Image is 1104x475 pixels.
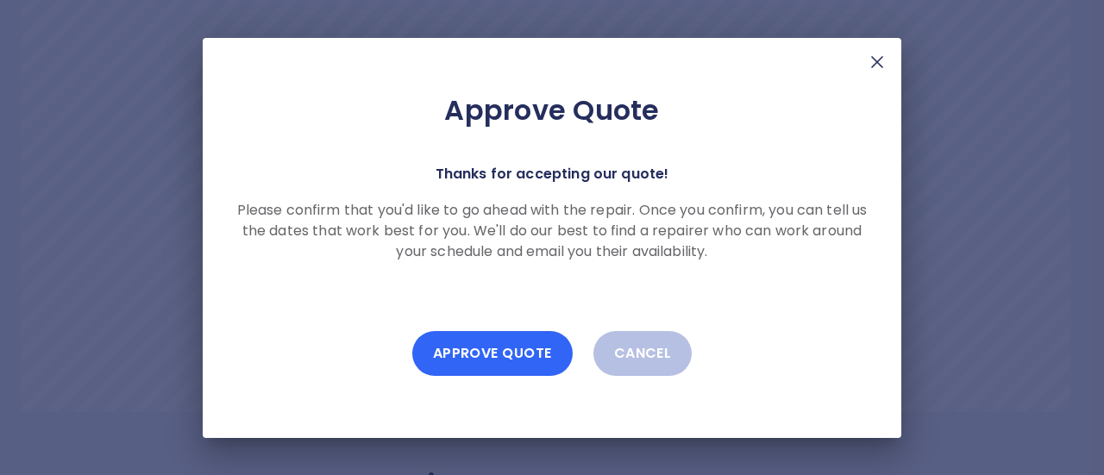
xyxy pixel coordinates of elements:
[436,162,669,186] p: Thanks for accepting our quote!
[412,331,573,376] button: Approve Quote
[867,52,888,72] img: X Mark
[230,93,874,128] h2: Approve Quote
[593,331,693,376] button: Cancel
[230,200,874,262] p: Please confirm that you'd like to go ahead with the repair. Once you confirm, you can tell us the...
